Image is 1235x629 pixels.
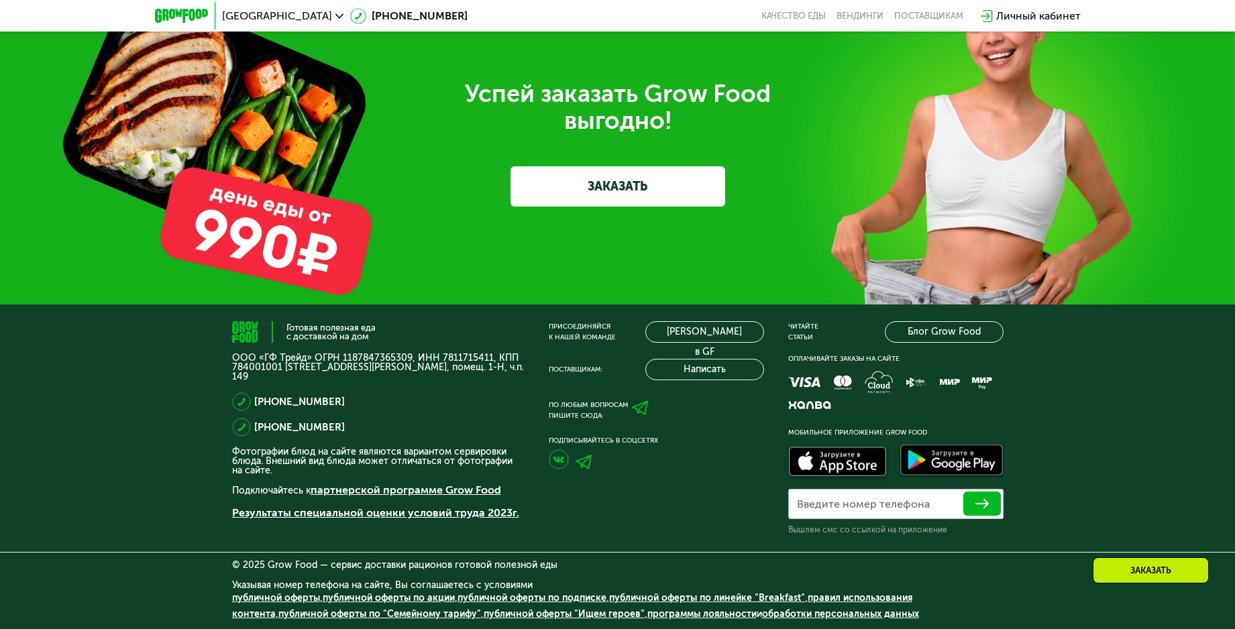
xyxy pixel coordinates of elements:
[761,11,826,21] a: Качество еды
[788,427,1004,438] div: Мобильное приложение Grow Food
[232,592,912,620] a: правил использования контента
[350,8,468,24] a: [PHONE_NUMBER]
[232,353,525,382] p: ООО «ГФ Трейд» ОГРН 1187847365309, ИНН 7811715411, КПП 784001001 [STREET_ADDRESS][PERSON_NAME], п...
[511,166,725,207] a: ЗАКАЗАТЬ
[254,394,345,410] a: [PHONE_NUMBER]
[323,592,455,604] a: публичной оферты по акции
[311,483,501,496] a: партнерской программе Grow Food
[549,321,616,343] div: Присоединяйся к нашей команде
[549,364,602,375] div: Поставщикам:
[232,506,519,519] a: Результаты специальной оценки условий труда 2023г.
[609,592,805,604] a: публичной оферты по линейке "Breakfast"
[232,561,1004,570] div: © 2025 Grow Food — сервис доставки рационов готовой полезной еды
[894,11,963,21] div: поставщикам
[788,524,1004,535] div: Вышлем смс со ссылкой на приложение
[788,321,818,343] div: Читайте статьи
[996,8,1081,24] div: Личный кабинет
[232,482,525,498] p: Подключайтесь к
[242,80,994,134] div: Успей заказать Grow Food выгодно!
[645,359,764,380] button: Написать
[1093,557,1209,583] div: Заказать
[278,608,481,620] a: публичной оферты по "Семейному тарифу"
[549,435,764,446] div: Подписывайтесь в соцсетях
[797,500,930,508] label: Введите номер телефона
[762,608,919,620] a: обработки персональных данных
[549,400,629,421] div: По любым вопросам пишите сюда:
[458,592,606,604] a: публичной оферты по подписке
[788,353,1004,364] div: Оплачивайте заказы на сайте
[484,608,645,620] a: публичной оферты "Ищем героев"
[837,11,883,21] a: Вендинги
[232,447,525,475] p: Фотографии блюд на сайте являются вариантом сервировки блюда. Внешний вид блюда может отличаться ...
[286,323,376,341] div: Готовая полезная еда с доставкой на дом
[647,608,757,620] a: программы лояльности
[232,592,919,620] span: , , , , , , , и
[897,442,1007,481] img: Доступно в Google Play
[222,11,332,21] span: [GEOGRAPHIC_DATA]
[645,321,764,343] a: [PERSON_NAME] в GF
[232,592,320,604] a: публичной оферты
[232,581,1004,629] div: Указывая номер телефона на сайте, Вы соглашаетесь с условиями
[254,419,345,435] a: [PHONE_NUMBER]
[885,321,1004,343] a: Блог Grow Food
